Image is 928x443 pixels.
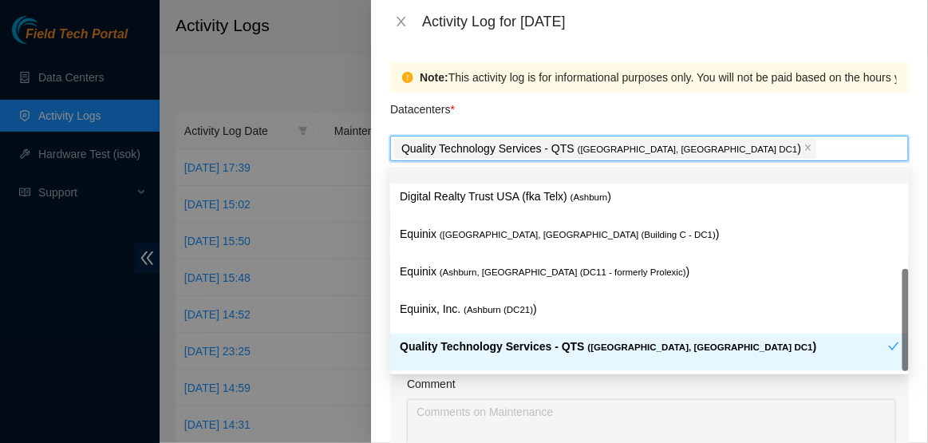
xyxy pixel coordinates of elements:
[587,342,812,352] span: ( [GEOGRAPHIC_DATA], [GEOGRAPHIC_DATA] DC1
[400,188,899,206] p: Digital Realty Trust USA (fka Telx) )
[440,267,686,277] span: ( Ashburn, [GEOGRAPHIC_DATA] (DC11 - formerly Prolexic)
[400,225,899,243] p: Equinix )
[395,15,408,28] span: close
[402,72,413,83] span: exclamation-circle
[407,375,456,393] label: Comment
[420,69,448,86] strong: Note:
[888,341,899,352] span: check
[578,144,798,154] span: ( [GEOGRAPHIC_DATA], [GEOGRAPHIC_DATA] DC1
[571,192,608,202] span: ( Ashburn
[390,93,455,118] p: Datacenters
[464,305,533,314] span: ( Ashburn (DC21)
[401,140,801,158] p: Quality Technology Services - QTS )
[804,144,812,153] span: close
[400,338,888,356] p: Quality Technology Services - QTS )
[400,263,899,281] p: Equinix )
[440,230,716,239] span: ( [GEOGRAPHIC_DATA], [GEOGRAPHIC_DATA] (Building C - DC1)
[390,14,413,30] button: Close
[422,13,909,30] div: Activity Log for [DATE]
[400,300,899,318] p: Equinix, Inc. )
